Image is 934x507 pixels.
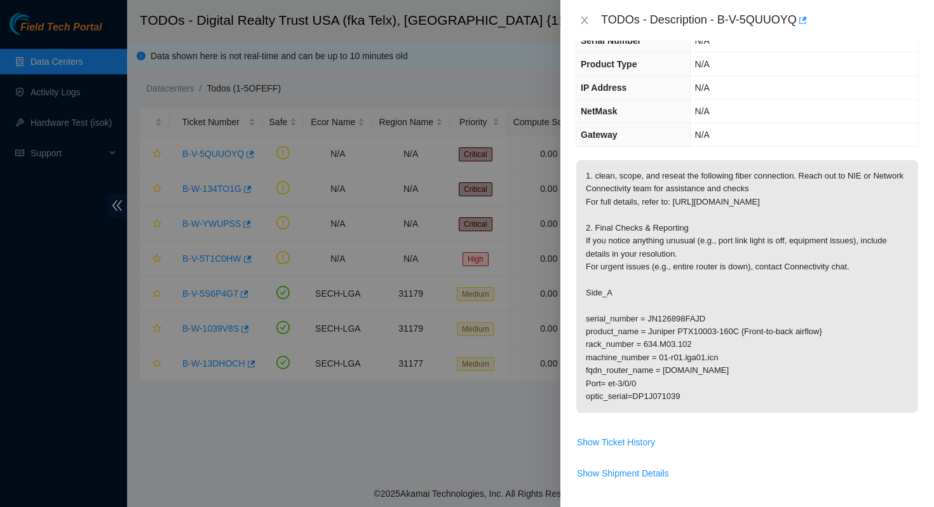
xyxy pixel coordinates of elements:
span: N/A [695,130,710,140]
span: Show Shipment Details [577,466,669,480]
span: N/A [695,36,710,46]
div: TODOs - Description - B-V-5QUUOYQ [601,10,919,30]
span: Serial Number [581,36,641,46]
button: Close [576,15,593,27]
span: N/A [695,106,710,116]
p: 1. clean, scope, and reseat the following fiber connection. Reach out to NIE or Network Connectiv... [576,160,918,413]
span: Product Type [581,59,637,69]
span: IP Address [581,83,626,93]
span: Gateway [581,130,618,140]
button: Show Ticket History [576,432,656,452]
span: NetMask [581,106,618,116]
span: N/A [695,83,710,93]
span: close [579,15,590,25]
span: Show Ticket History [577,435,655,449]
button: Show Shipment Details [576,463,670,483]
span: N/A [695,59,710,69]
